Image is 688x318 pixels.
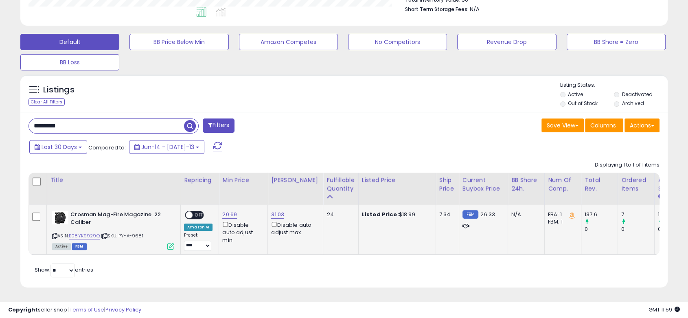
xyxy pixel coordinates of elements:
[326,211,352,218] div: 24
[511,176,541,193] div: BB Share 24h.
[184,176,215,184] div: Repricing
[105,306,141,314] a: Privacy Policy
[362,211,399,218] b: Listed Price:
[548,211,575,218] div: FBA: 1
[462,210,478,219] small: FBM
[548,176,578,193] div: Num of Comp.
[621,226,654,233] div: 0
[658,193,663,200] small: Avg BB Share.
[222,220,261,244] div: Disable auto adjust min
[101,232,143,239] span: | SKU: PY-A-9681
[222,176,264,184] div: Min Price
[348,34,447,50] button: No Competitors
[511,211,538,218] div: N/A
[203,118,234,133] button: Filters
[184,232,213,251] div: Preset:
[29,140,87,154] button: Last 30 Days
[649,306,680,314] span: 2025-08-13 11:59 GMT
[548,218,575,226] div: FBM: 1
[8,306,38,314] strong: Copyright
[88,144,126,151] span: Compared to:
[52,211,174,249] div: ASIN:
[50,176,177,184] div: Title
[568,91,583,98] label: Active
[585,211,618,218] div: 137.6
[129,140,204,154] button: Jun-14 - [DATE]-13
[52,211,68,224] img: 41+86t7dHYL._SL40_.jpg
[193,212,206,219] span: OFF
[541,118,584,132] button: Save View
[69,232,100,239] a: B08YK9929Q
[28,98,65,106] div: Clear All Filters
[595,161,660,169] div: Displaying 1 to 1 of 1 items
[70,211,169,228] b: Crosman Mag-Fire Magazine .22 Caliber
[239,34,338,50] button: Amazon Competes
[405,6,469,13] b: Short Term Storage Fees:
[462,176,504,193] div: Current Buybox Price
[457,34,556,50] button: Revenue Drop
[184,224,213,231] div: Amazon AI
[362,176,432,184] div: Listed Price
[439,176,456,193] div: Ship Price
[141,143,194,151] span: Jun-14 - [DATE]-13
[585,226,618,233] div: 0
[20,34,119,50] button: Default
[621,176,651,193] div: Ordered Items
[622,91,653,98] label: Deactivated
[567,34,666,50] button: BB Share = Zero
[43,84,74,96] h5: Listings
[658,176,688,193] div: Avg BB Share
[271,211,284,219] a: 31.03
[70,306,104,314] a: Terms of Use
[72,243,87,250] span: FBM
[568,100,598,107] label: Out of Stock
[35,266,93,274] span: Show: entries
[271,176,320,184] div: [PERSON_NAME]
[8,306,141,314] div: seller snap | |
[624,118,660,132] button: Actions
[439,211,453,218] div: 7.34
[585,118,623,132] button: Columns
[271,220,317,236] div: Disable auto adjust max
[129,34,228,50] button: BB Price Below Min
[20,54,119,70] button: BB Loss
[42,143,77,151] span: Last 30 Days
[621,211,654,218] div: 7
[480,211,495,218] span: 26.33
[560,81,668,89] p: Listing States:
[470,5,480,13] span: N/A
[222,211,237,219] a: 20.69
[590,121,616,129] span: Columns
[622,100,644,107] label: Archived
[362,211,429,218] div: $18.99
[326,176,355,193] div: Fulfillable Quantity
[52,243,71,250] span: All listings currently available for purchase on Amazon
[585,176,614,193] div: Total Rev.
